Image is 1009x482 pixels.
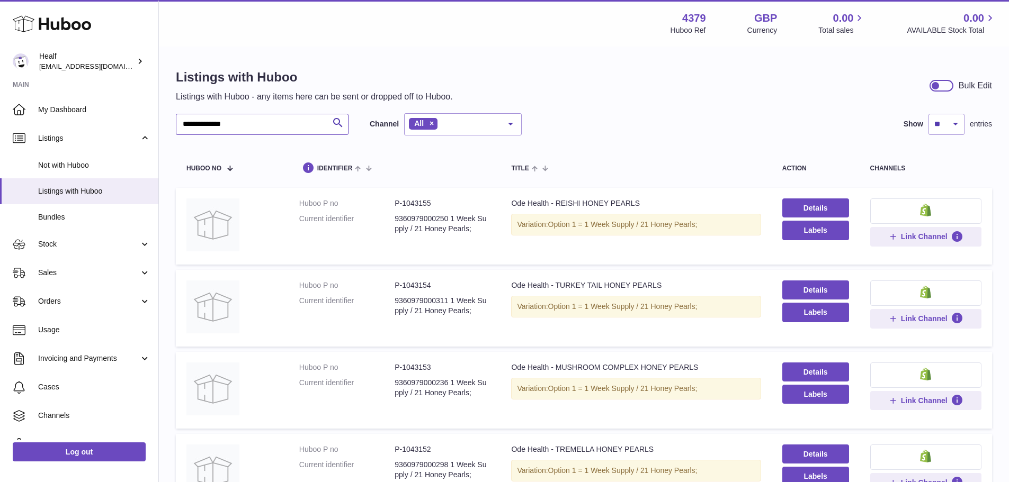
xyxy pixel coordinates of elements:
[39,51,135,71] div: Healf
[901,396,948,405] span: Link Channel
[511,165,529,172] span: title
[511,362,761,372] div: Ode Health - MUSHROOM COMPLEX HONEY PEARLS
[38,382,150,392] span: Cases
[548,466,698,475] span: Option 1 = 1 Week Supply / 21 Honey Pearls;
[782,303,849,322] button: Labels
[920,368,931,380] img: shopify-small.png
[511,280,761,290] div: Ode Health - TURKEY TAIL HONEY PEARLS
[511,198,761,208] div: Ode Health - REISHI HONEY PEARLS
[38,160,150,170] span: Not with Huboo
[511,460,761,481] div: Variation:
[414,119,424,128] span: All
[38,105,150,115] span: My Dashboard
[754,11,777,25] strong: GBP
[907,25,996,35] span: AVAILABLE Stock Total
[299,280,395,290] dt: Huboo P no
[782,221,849,240] button: Labels
[38,325,150,335] span: Usage
[959,80,992,92] div: Bulk Edit
[901,232,948,241] span: Link Channel
[682,11,706,25] strong: 4379
[395,378,490,398] dd: 9360979000236 1 Week Supply / 21 Honey Pearls;
[963,11,984,25] span: 0.00
[299,444,395,454] dt: Huboo P no
[317,165,353,172] span: identifier
[782,385,849,404] button: Labels
[186,280,239,333] img: Ode Health - TURKEY TAIL HONEY PEARLS
[176,91,453,103] p: Listings with Huboo - any items here can be sent or dropped off to Huboo.
[511,378,761,399] div: Variation:
[395,214,490,234] dd: 9360979000250 1 Week Supply / 21 Honey Pearls;
[38,296,139,306] span: Orders
[39,62,156,70] span: [EMAIL_ADDRESS][DOMAIN_NAME]
[904,119,923,129] label: Show
[548,220,698,229] span: Option 1 = 1 Week Supply / 21 Honey Pearls;
[782,362,849,381] a: Details
[833,11,854,25] span: 0.00
[299,296,395,316] dt: Current identifier
[818,25,865,35] span: Total sales
[370,119,399,129] label: Channel
[395,444,490,454] dd: P-1043152
[511,296,761,317] div: Variation:
[901,314,948,323] span: Link Channel
[186,198,239,251] img: Ode Health - REISHI HONEY PEARLS
[548,302,698,311] span: Option 1 = 1 Week Supply / 21 Honey Pearls;
[299,198,395,208] dt: Huboo P no
[38,268,139,278] span: Sales
[747,25,778,35] div: Currency
[920,286,931,298] img: shopify-small.png
[395,362,490,372] dd: P-1043153
[671,25,706,35] div: Huboo Ref
[38,212,150,222] span: Bundles
[907,11,996,35] a: 0.00 AVAILABLE Stock Total
[186,362,239,415] img: Ode Health - MUSHROOM COMPLEX HONEY PEARLS
[299,378,395,398] dt: Current identifier
[511,214,761,235] div: Variation:
[13,53,29,69] img: internalAdmin-4379@internal.huboo.com
[395,296,490,316] dd: 9360979000311 1 Week Supply / 21 Honey Pearls;
[920,204,931,216] img: shopify-small.png
[299,214,395,234] dt: Current identifier
[870,391,981,410] button: Link Channel
[782,198,849,217] a: Details
[782,444,849,463] a: Details
[38,439,150,449] span: Settings
[38,133,139,143] span: Listings
[395,280,490,290] dd: P-1043154
[299,362,395,372] dt: Huboo P no
[38,186,150,196] span: Listings with Huboo
[299,460,395,480] dt: Current identifier
[186,165,221,172] span: Huboo no
[870,165,981,172] div: channels
[38,239,139,249] span: Stock
[511,444,761,454] div: Ode Health - TREMELLA HONEY PEARLS
[548,384,698,393] span: Option 1 = 1 Week Supply / 21 Honey Pearls;
[782,280,849,299] a: Details
[870,227,981,246] button: Link Channel
[818,11,865,35] a: 0.00 Total sales
[38,411,150,421] span: Channels
[38,353,139,363] span: Invoicing and Payments
[176,69,453,86] h1: Listings with Huboo
[870,309,981,328] button: Link Channel
[970,119,992,129] span: entries
[13,442,146,461] a: Log out
[782,165,849,172] div: action
[395,198,490,208] dd: P-1043155
[920,450,931,462] img: shopify-small.png
[395,460,490,480] dd: 9360979000298 1 Week Supply / 21 Honey Pearls;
